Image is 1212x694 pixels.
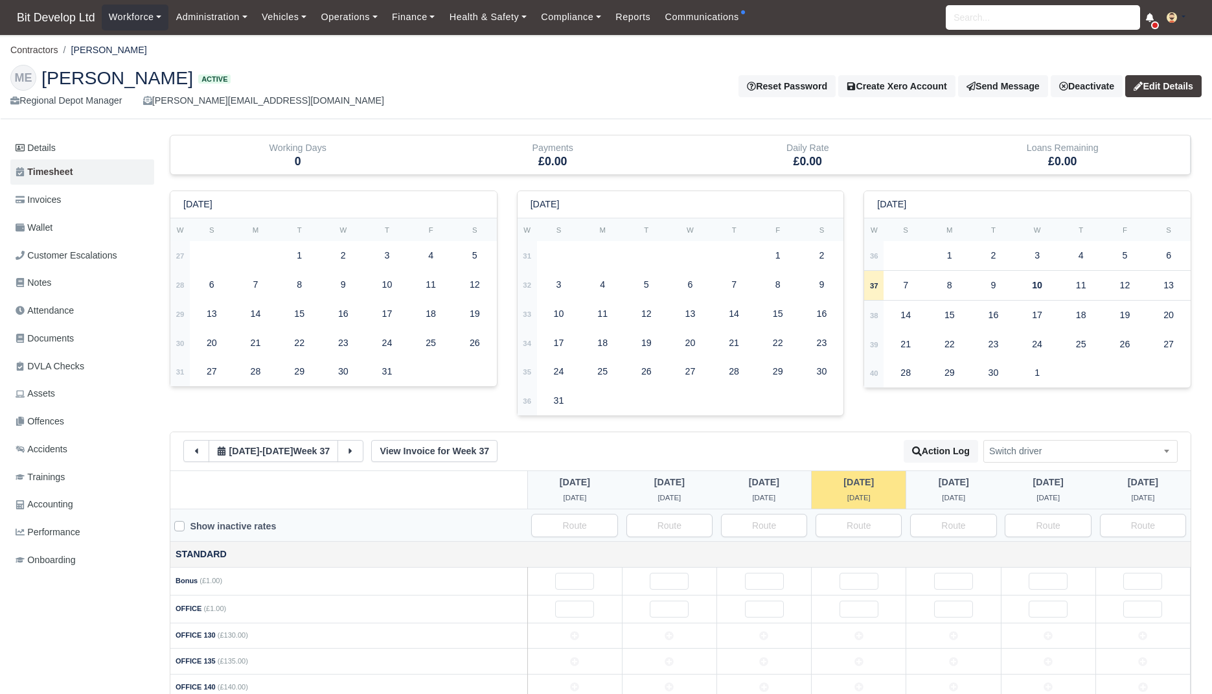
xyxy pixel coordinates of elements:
[974,273,1014,298] div: 9
[16,525,80,540] span: Performance
[690,155,926,168] h5: £0.00
[10,5,102,30] a: Bit Develop Ltd
[1131,494,1154,502] span: 2 days from now
[10,437,154,462] a: Accidents
[626,514,713,537] input: Route
[870,312,878,319] strong: 38
[1079,226,1083,234] small: T
[930,303,970,328] div: 15
[816,514,902,537] input: Route
[429,226,433,234] small: F
[10,65,36,91] div: ME
[523,310,531,318] strong: 33
[1061,273,1101,298] div: 11
[974,360,1014,386] div: 30
[738,75,836,97] button: Reset Password
[802,243,842,268] div: 2
[435,141,671,156] div: Payments
[442,5,534,30] a: Health & Safety
[176,310,185,318] strong: 29
[10,326,154,351] a: Documents
[539,388,579,413] div: 31
[582,359,623,384] div: 25
[654,477,685,487] span: 2 days ago
[886,273,926,298] div: 7
[843,477,874,487] span: 11 hours ago
[16,386,55,401] span: Assets
[974,303,1014,328] div: 16
[1017,360,1057,386] div: 1
[10,215,154,240] a: Wallet
[690,141,926,156] div: Daily Rate
[775,226,780,234] small: F
[1147,632,1212,694] iframe: Chat Widget
[367,330,407,356] div: 24
[323,359,363,384] div: 30
[41,69,193,87] span: [PERSON_NAME]
[802,272,842,297] div: 9
[323,272,363,297] div: 9
[838,75,955,97] button: Create Xero Account
[758,359,798,384] div: 29
[203,605,226,612] span: (£1.00)
[1034,226,1041,234] small: W
[279,243,319,268] div: 1
[539,330,579,356] div: 17
[721,514,807,537] input: Route
[523,281,531,289] strong: 32
[218,657,248,665] span: (£135.00)
[670,301,711,327] div: 13
[670,272,711,297] div: 6
[714,301,754,327] div: 14
[564,494,587,502] span: 3 days ago
[903,226,908,234] small: S
[714,272,754,297] div: 7
[886,360,926,386] div: 28
[455,243,495,268] div: 5
[10,243,154,268] a: Customer Escalations
[1051,75,1123,97] div: Deactivate
[752,494,775,502] span: 1 day ago
[1125,75,1202,97] a: Edit Details
[935,135,1191,174] div: Loans Remaining
[455,301,495,327] div: 19
[10,520,154,545] a: Performance
[945,141,1181,156] div: Loans Remaining
[534,5,608,30] a: Compliance
[176,683,216,691] strong: OFFICE 140
[539,359,579,384] div: 24
[1149,243,1189,268] div: 6
[10,159,154,185] a: Timesheet
[435,155,671,168] h5: £0.00
[749,477,779,487] span: 1 day ago
[958,75,1048,97] a: Send Message
[367,359,407,384] div: 31
[1032,280,1042,290] strong: 10
[176,549,227,559] strong: Standard
[10,45,58,55] a: Contractors
[945,155,1181,168] h5: £0.00
[279,359,319,384] div: 29
[176,340,185,347] strong: 30
[385,226,389,234] small: T
[870,282,878,290] strong: 37
[411,272,451,297] div: 11
[236,359,276,384] div: 28
[523,252,531,260] strong: 31
[523,226,531,234] small: W
[10,492,154,517] a: Accounting
[411,330,451,356] div: 25
[143,93,385,108] div: [PERSON_NAME][EMAIL_ADDRESS][DOMAIN_NAME]
[1149,332,1189,357] div: 27
[10,465,154,490] a: Trainings
[644,226,648,234] small: T
[192,330,232,356] div: 20
[983,440,1178,463] span: Switch driver
[323,243,363,268] div: 2
[176,631,216,639] strong: OFFICE 130
[16,248,117,263] span: Customer Escalations
[560,477,590,487] span: 3 days ago
[758,330,798,356] div: 22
